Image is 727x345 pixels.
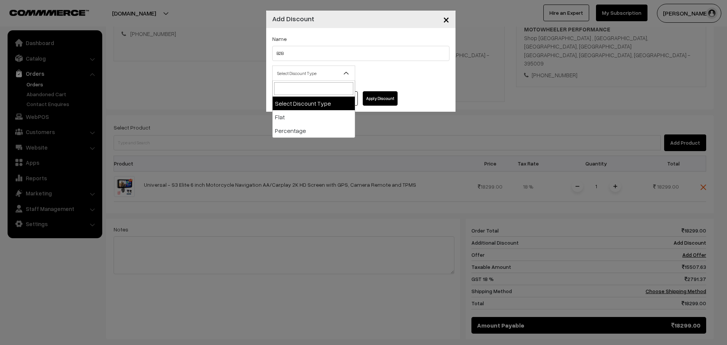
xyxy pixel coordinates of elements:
span: Select Discount Type [272,66,355,81]
button: Close [437,8,456,31]
button: Apply Discount [363,91,398,106]
input: Name [272,46,449,61]
li: Select Discount Type [273,97,355,110]
span: × [443,12,449,26]
li: Percentage [273,124,355,137]
label: Name [272,35,287,43]
span: Select Discount Type [273,67,355,80]
h4: Add Discount [272,14,314,24]
li: Flat [273,110,355,124]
